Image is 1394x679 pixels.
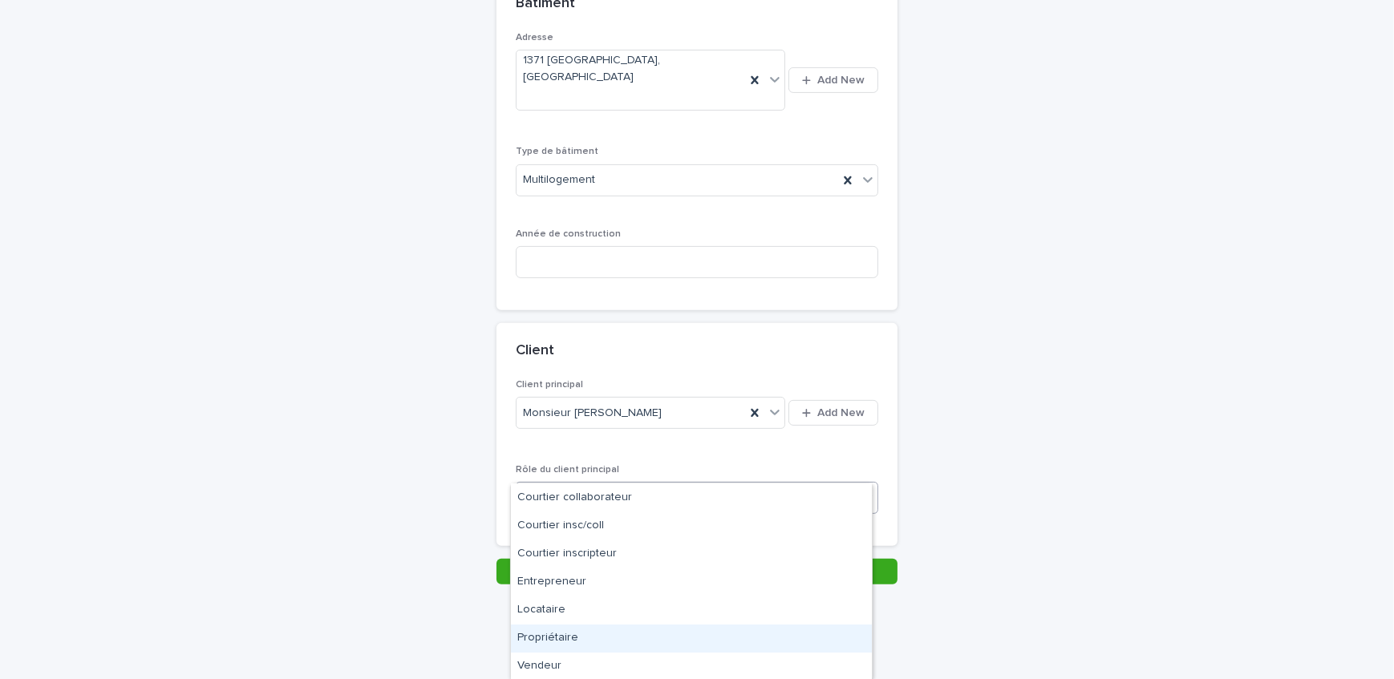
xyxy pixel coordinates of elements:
div: Locataire [511,596,872,624]
button: Add New [788,67,878,93]
h2: Client [516,342,554,360]
span: Multilogement [523,172,595,188]
span: Client principal [516,380,583,390]
div: Courtier inscripteur [511,540,872,568]
div: Courtier collaborateur [511,484,872,512]
span: Rôle du client principal [516,465,619,475]
span: Année de construction [516,229,621,239]
div: Courtier insc/coll [511,512,872,540]
button: Add New [788,400,878,426]
span: Add New [817,407,865,418]
span: Type de bâtiment [516,147,598,156]
button: Save [496,559,898,584]
span: Monsieur [PERSON_NAME] [523,405,662,422]
span: Add New [817,75,865,86]
div: Entrepreneur [511,568,872,596]
span: 1371 [GEOGRAPHIC_DATA], [GEOGRAPHIC_DATA] [523,52,739,86]
span: Adresse [516,33,553,42]
div: Propriétaire [511,624,872,653]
